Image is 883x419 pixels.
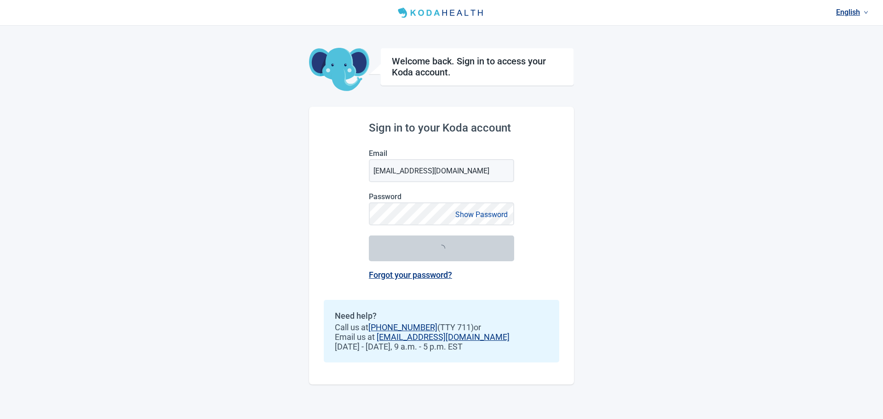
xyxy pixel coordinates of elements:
[368,322,437,332] a: [PHONE_NUMBER]
[335,342,548,351] span: [DATE] - [DATE], 9 a.m. - 5 p.m. EST
[392,56,562,78] h1: Welcome back. Sign in to access your Koda account.
[369,121,514,134] h2: Sign in to your Koda account
[394,6,489,20] img: Koda Health
[437,244,446,253] span: loading
[335,322,548,332] span: Call us at (TTY 711) or
[377,332,510,342] a: [EMAIL_ADDRESS][DOMAIN_NAME]
[832,5,872,20] a: Current language: English
[453,208,510,221] button: Show Password
[369,270,452,280] a: Forgot your password?
[864,10,868,15] span: down
[335,332,548,342] span: Email us at
[369,192,514,201] label: Password
[309,26,574,385] main: Main content
[335,311,548,321] h2: Need help?
[309,48,369,92] img: Koda Elephant
[369,149,514,158] label: Email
